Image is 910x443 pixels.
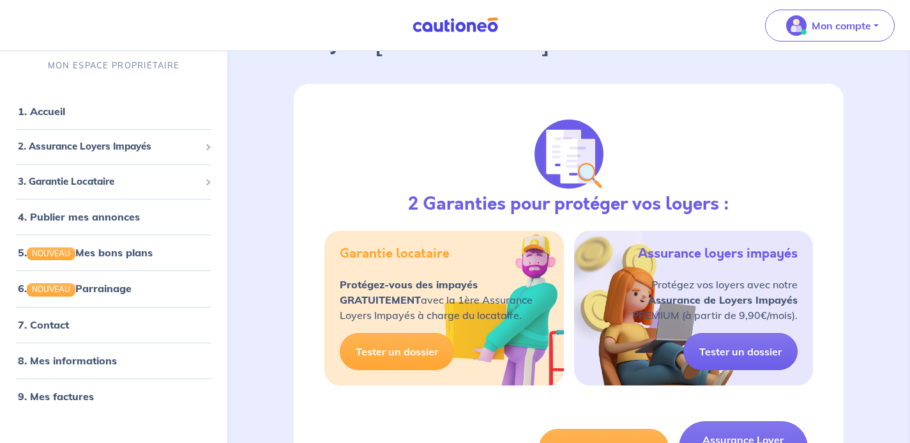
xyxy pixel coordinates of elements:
[5,98,222,124] div: 1. Accueil
[48,59,179,72] p: MON ESPACE PROPRIÉTAIRE
[648,293,798,306] strong: Assurance de Loyers Impayés
[408,194,729,215] h3: 2 Garanties pour protéger vos loyers :
[765,10,895,42] button: illu_account_valid_menu.svgMon compte
[812,18,871,33] p: Mon compte
[18,105,65,118] a: 1. Accueil
[340,333,454,370] a: Tester un dossier
[5,348,222,373] div: 8. Mes informations
[5,240,222,265] div: 5.NOUVEAUMes bons plans
[18,354,117,367] a: 8. Mes informations
[18,246,153,259] a: 5.NOUVEAUMes bons plans
[18,175,200,189] span: 3. Garantie Locataire
[18,283,132,295] a: 6.NOUVEAUParrainage
[18,318,69,331] a: 7. Contact
[5,384,222,409] div: 9. Mes factures
[18,139,200,154] span: 2. Assurance Loyers Impayés
[5,169,222,194] div: 3. Garantie Locataire
[340,277,533,323] p: avec la 1ère Assurance Loyers Impayés à charge du locataire.
[18,210,140,223] a: 4. Publier mes annonces
[407,17,503,33] img: Cautioneo
[683,333,798,370] a: Tester un dossier
[5,276,222,302] div: 6.NOUVEAUParrainage
[340,246,450,261] h5: Garantie locataire
[638,246,798,261] h5: Assurance loyers impayés
[5,312,222,338] div: 7. Contact
[786,15,807,36] img: illu_account_valid_menu.svg
[632,277,798,323] p: Protégez vos loyers avec notre PREMIUM (à partir de 9,90€/mois).
[5,204,222,229] div: 4. Publier mes annonces
[535,120,603,189] img: justif-loupe
[5,134,222,159] div: 2. Assurance Loyers Impayés
[340,278,478,306] strong: Protégez-vous des impayés GRATUITEMENT
[18,390,94,403] a: 9. Mes factures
